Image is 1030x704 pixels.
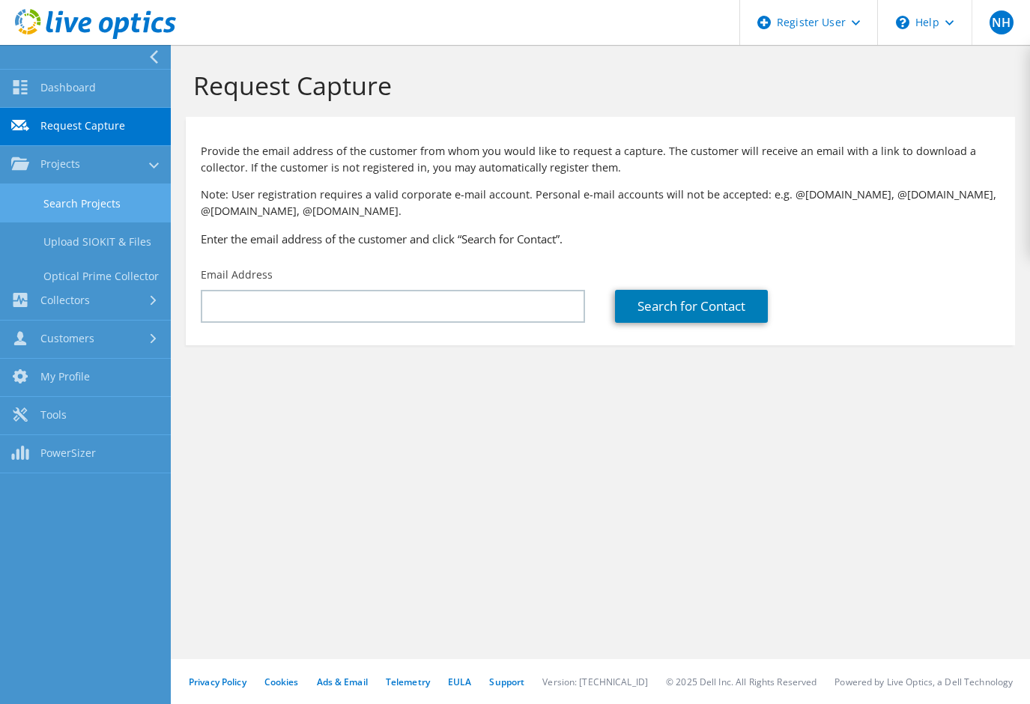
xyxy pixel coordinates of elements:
[317,676,368,688] a: Ads & Email
[264,676,299,688] a: Cookies
[542,676,648,688] li: Version: [TECHNICAL_ID]
[201,143,1000,176] p: Provide the email address of the customer from whom you would like to request a capture. The cust...
[615,290,768,323] a: Search for Contact
[990,10,1014,34] span: NH
[201,231,1000,247] h3: Enter the email address of the customer and click “Search for Contact”.
[834,676,1013,688] li: Powered by Live Optics, a Dell Technology
[201,267,273,282] label: Email Address
[201,186,1000,219] p: Note: User registration requires a valid corporate e-mail account. Personal e-mail accounts will ...
[448,676,471,688] a: EULA
[193,70,1000,101] h1: Request Capture
[666,676,817,688] li: © 2025 Dell Inc. All Rights Reserved
[896,16,909,29] svg: \n
[189,676,246,688] a: Privacy Policy
[489,676,524,688] a: Support
[386,676,430,688] a: Telemetry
